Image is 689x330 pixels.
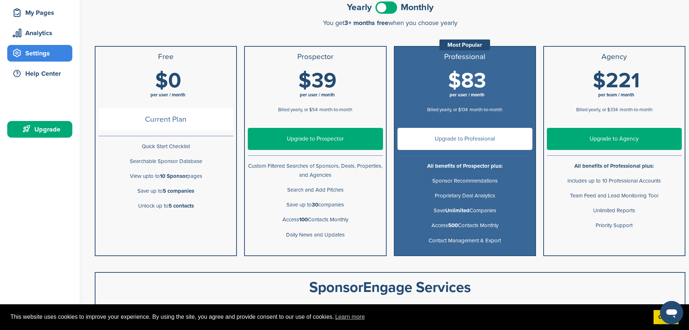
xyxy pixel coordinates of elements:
[248,200,383,209] p: Save up to companies
[300,92,335,98] span: per user / month
[7,121,72,138] a: Upgrade
[299,216,308,223] b: 100
[620,107,652,113] span: month-to-month
[469,107,502,113] span: month-to-month
[574,163,654,169] b: All benefits of Professional plus:
[660,301,683,324] iframe: Button to launch messaging window
[654,310,679,325] a: dismiss cookie message
[427,163,503,169] b: All benefits of Prospector plus:
[397,221,532,230] p: Access Contacts Monthly
[248,215,383,224] p: Access Contacts Monthly
[397,176,532,185] p: Sponsor Recommendations
[11,26,72,39] div: Analytics
[103,280,677,295] div: SponsorEngage Services
[11,123,72,136] div: Upgrade
[547,221,682,230] p: Priority Support
[397,53,532,61] h3: Professional
[98,142,233,151] p: Quick Start Checklist
[298,68,336,93] span: $39
[397,206,532,215] p: Save Companies
[576,107,618,113] span: Billed yearly, or $334
[319,107,352,113] span: month-to-month
[7,45,72,62] a: Settings
[11,67,72,80] div: Help Center
[397,128,532,150] a: Upgrade to Professional
[98,201,233,210] p: Unlock up to
[397,191,532,200] p: Proprietary Deal Analytics
[98,157,233,166] p: Searchable Sponsor Database
[7,25,72,41] a: Analytics
[334,312,366,322] a: learn more about cookies
[598,92,634,98] span: per team / month
[445,207,469,214] b: Unlimited
[98,187,233,196] p: Save up to
[397,236,532,245] p: Contact Management & Export
[347,3,372,12] span: Yearly
[160,173,187,179] b: 10 Sponsor
[155,68,181,93] span: $0
[448,68,486,93] span: $83
[98,108,233,130] span: Current Plan
[98,53,233,61] h3: Free
[401,3,434,12] span: Monthly
[248,185,383,195] p: Search and Add Pitches
[448,222,458,229] b: 500
[593,68,640,93] span: $221
[547,191,682,200] p: Team Feed and Lead Monitoring Tool
[248,53,383,61] h3: Prospector
[248,128,383,150] a: Upgrade to Prospector
[547,128,682,150] a: Upgrade to Agency
[547,53,682,61] h3: Agency
[11,6,72,19] div: My Pages
[10,312,648,322] span: This website uses cookies to improve your experience. By using the site, you agree and provide co...
[98,172,233,181] p: View upto to pages
[344,19,388,27] span: 3+ months free
[439,39,490,50] div: Most Popular
[95,19,685,26] div: You get when you choose yearly
[427,107,468,113] span: Billed yearly, or $134
[312,201,318,208] b: 30
[163,188,194,194] b: 5 companies
[169,202,194,209] b: 5 contacts
[278,107,318,113] span: Billed yearly, or $54
[11,47,72,60] div: Settings
[7,4,72,21] a: My Pages
[450,92,485,98] span: per user / month
[150,92,186,98] span: per user / month
[547,176,682,185] p: Includes up to 10 Professional Accounts
[547,206,682,215] p: Unlimited Reports
[248,162,383,180] p: Custom Filtered Searches of Sponsors, Deals, Properties, and Agencies
[248,230,383,239] p: Daily News and Updates
[7,65,72,82] a: Help Center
